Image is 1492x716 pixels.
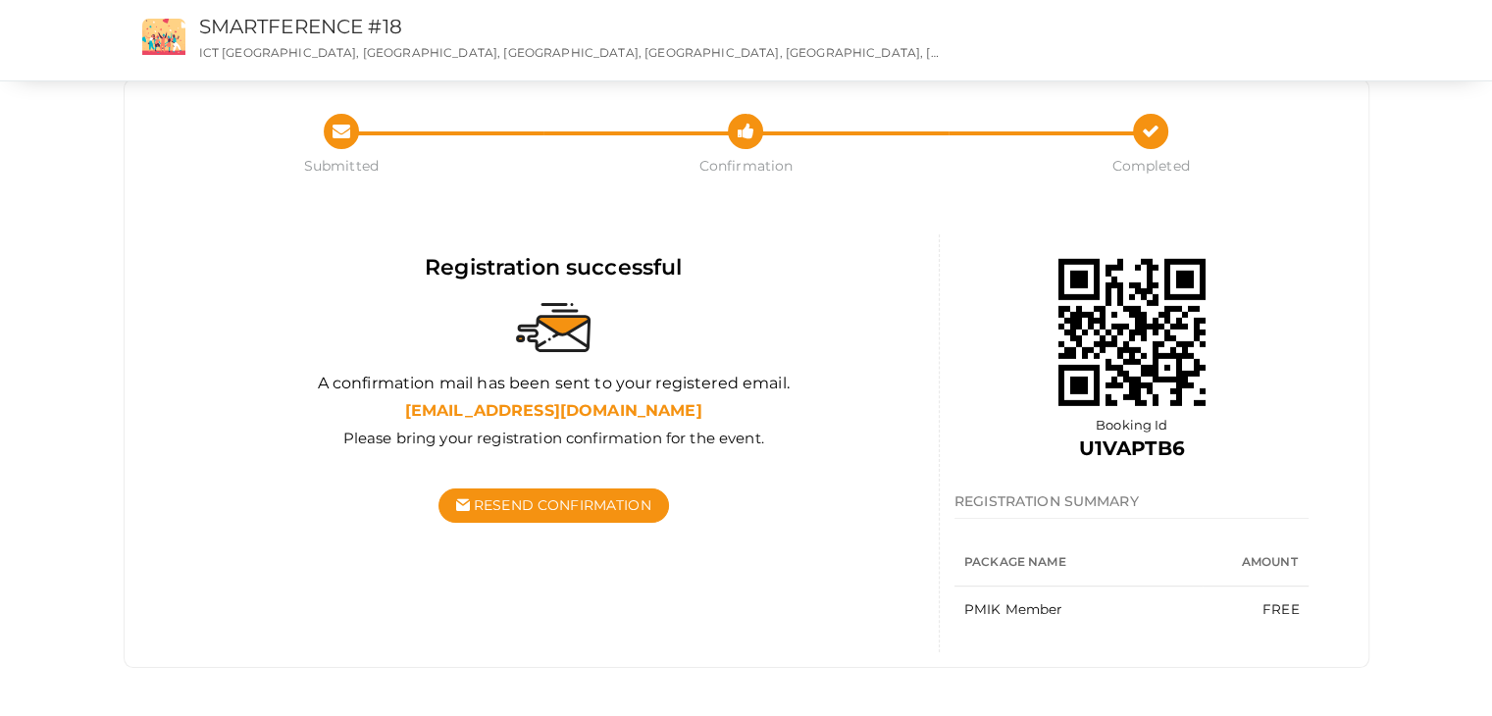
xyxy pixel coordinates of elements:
[438,488,669,523] button: Resend Confirmation
[474,496,651,514] span: Resend Confirmation
[343,428,764,448] label: Please bring your registration confirmation for the event.
[199,15,402,38] a: SMARTFERENCE #18
[139,156,544,176] span: Submitted
[949,156,1354,176] span: Completed
[954,538,1203,587] th: Package Name
[318,373,790,395] label: A confirmation mail has been sent to your registered email.
[1034,234,1230,431] img: 68e2aa9b46e0fb000156aecb
[199,44,946,61] p: ICT [GEOGRAPHIC_DATA], [GEOGRAPHIC_DATA], [GEOGRAPHIC_DATA], [GEOGRAPHIC_DATA], [GEOGRAPHIC_DATA]...
[543,156,949,176] span: Confirmation
[142,19,185,55] img: event2.png
[405,401,702,420] b: [EMAIL_ADDRESS][DOMAIN_NAME]
[1096,417,1167,433] span: Booking Id
[1079,436,1185,460] b: U1VAPTB6
[1203,538,1310,587] th: Amount
[954,587,1203,634] td: PMIK Member
[1262,601,1300,617] span: FREE
[516,303,591,352] img: sent-email.svg
[183,252,924,282] div: Registration successful
[954,492,1139,510] span: REGISTRATION SUMMARY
